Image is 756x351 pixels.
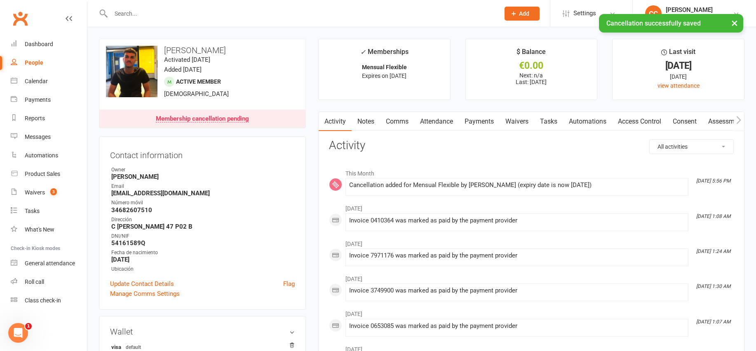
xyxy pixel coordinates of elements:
div: Fecha de nacimiento [111,249,295,257]
a: Class kiosk mode [11,291,87,310]
div: Cancellation added for Mensual Flexible by [PERSON_NAME] (expiry date is now [DATE]) [349,182,685,189]
strong: [DATE] [111,256,295,263]
img: image1716232474.png [106,46,157,97]
span: Add [519,10,529,17]
div: Waivers [25,189,45,196]
strong: 34682607510 [111,206,295,214]
div: Memberships [360,47,409,62]
li: [DATE] [329,305,734,318]
div: Payments [25,96,51,103]
strong: [PERSON_NAME] [111,173,295,180]
input: Search... [108,8,494,19]
div: Calendar [25,78,48,84]
a: People [11,54,87,72]
p: Next: n/a Last: [DATE] [473,72,590,85]
div: CC [645,5,662,22]
strong: 54161589Q [111,239,295,247]
h3: Activity [329,139,734,152]
button: × [727,14,742,32]
div: Email [111,183,295,190]
div: General attendance [25,260,75,267]
a: General attendance kiosk mode [11,254,87,273]
h3: [PERSON_NAME] [106,46,299,55]
div: €0.00 [473,61,590,70]
div: Tasks [25,208,40,214]
div: Dirección [111,216,295,224]
div: Fivo Gimnasio 24 horas [666,14,726,21]
div: Roll call [25,278,44,285]
a: Flag [283,279,295,289]
span: 1 [25,323,32,330]
a: Notes [352,112,380,131]
li: [DATE] [329,235,734,248]
div: Class check-in [25,297,61,304]
div: Product Sales [25,171,60,177]
span: [DEMOGRAPHIC_DATA] [164,90,229,98]
div: Ubicación [111,265,295,273]
a: view attendance [657,82,700,89]
iframe: Intercom live chat [8,323,28,343]
a: Tasks [11,202,87,220]
div: Owner [111,166,295,174]
h3: Contact information [110,147,295,160]
div: [PERSON_NAME] [666,6,726,14]
i: [DATE] 1:30 AM [696,283,730,289]
div: Invoice 3749900 was marked as paid by the payment provider [349,287,685,294]
i: ✓ [360,48,366,56]
div: [DATE] [620,72,737,81]
a: Reports [11,109,87,128]
a: Assessments [702,112,753,131]
strong: visa [111,344,291,350]
a: Payments [11,91,87,109]
div: Invoice 7971176 was marked as paid by the payment provider [349,252,685,259]
div: [DATE] [620,61,737,70]
a: Automations [563,112,612,131]
div: Invoice 0653085 was marked as paid by the payment provider [349,323,685,330]
h3: Wallet [110,327,295,336]
a: Update Contact Details [110,279,174,289]
i: [DATE] 5:56 PM [696,178,730,184]
a: Automations [11,146,87,165]
strong: [EMAIL_ADDRESS][DOMAIN_NAME] [111,190,295,197]
a: Comms [380,112,414,131]
i: [DATE] 1:08 AM [696,213,730,219]
div: Número móvil [111,199,295,207]
a: Consent [667,112,702,131]
a: Activity [319,112,352,131]
div: Cancellation successfully saved [599,14,743,33]
li: [DATE] [329,200,734,213]
a: Payments [459,112,500,131]
a: Waivers 3 [11,183,87,202]
a: Clubworx [10,8,31,29]
div: Last visit [661,47,695,61]
a: Roll call [11,273,87,291]
a: What's New [11,220,87,239]
strong: C [PERSON_NAME] 47 P02 B [111,223,295,230]
time: Added [DATE] [164,66,202,73]
div: Automations [25,152,58,159]
span: 3 [50,188,57,195]
span: Active member [176,78,221,85]
li: [DATE] [329,270,734,283]
a: Manage Comms Settings [110,289,180,299]
a: Waivers [500,112,534,131]
a: Tasks [534,112,563,131]
a: Dashboard [11,35,87,54]
strong: Mensual Flexible [362,64,407,70]
div: Invoice 0410364 was marked as paid by the payment provider [349,217,685,224]
i: [DATE] 1:24 AM [696,248,730,254]
div: DNI/NIF [111,232,295,240]
span: default [123,344,143,350]
div: Reports [25,115,45,122]
li: This Month [329,165,734,178]
time: Activated [DATE] [164,56,210,63]
div: Messages [25,133,51,140]
div: Dashboard [25,41,53,47]
a: Calendar [11,72,87,91]
a: Attendance [414,112,459,131]
a: Product Sales [11,165,87,183]
a: Access Control [612,112,667,131]
div: People [25,59,43,66]
i: [DATE] 1:07 AM [696,319,730,325]
span: Settings [573,4,596,23]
